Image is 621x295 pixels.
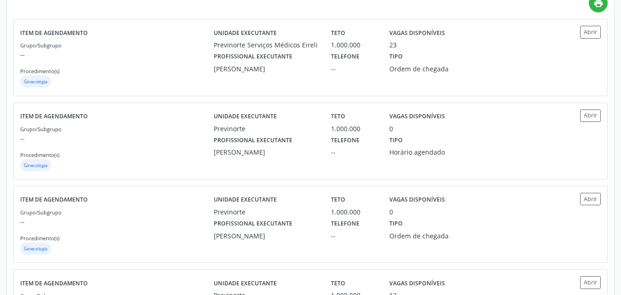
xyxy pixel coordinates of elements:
p: -- [20,133,214,143]
div: 23 [389,40,397,50]
label: Profissional executante [214,50,292,64]
label: Item de agendamento [20,26,88,40]
label: Tipo [389,217,403,231]
p: -- [20,217,214,226]
div: Previnorte [214,207,318,217]
div: -- [331,64,376,74]
small: Ginecologia [24,162,47,168]
label: Telefone [331,133,359,148]
div: 1.000.000 [331,207,376,217]
div: -- [331,147,376,157]
button: Abrir [580,276,601,289]
button: Abrir [580,26,601,38]
div: [PERSON_NAME] [214,231,318,241]
label: Unidade executante [214,193,277,207]
label: Profissional executante [214,133,292,148]
label: Telefone [331,217,359,231]
p: -- [20,50,214,59]
label: Profissional executante [214,217,292,231]
label: Vagas disponíveis [389,276,445,290]
small: Procedimento(s) [20,68,59,75]
div: Previnorte [214,124,318,133]
label: Item de agendamento [20,193,88,207]
label: Vagas disponíveis [389,193,445,207]
label: Unidade executante [214,110,277,124]
label: Vagas disponíveis [389,110,445,124]
label: Teto [331,193,345,207]
small: Grupo/Subgrupo [20,42,62,49]
label: Telefone [331,50,359,64]
small: Grupo/Subgrupo [20,126,62,133]
div: Horário agendado [389,147,464,157]
div: 0 [389,207,393,217]
div: 1.000.000 [331,40,376,50]
small: Grupo/Subgrupo [20,209,62,216]
label: Unidade executante [214,276,277,290]
label: Teto [331,276,345,290]
small: Procedimento(s) [20,235,59,242]
label: Unidade executante [214,26,277,40]
small: Procedimento(s) [20,151,59,158]
label: Teto [331,110,345,124]
div: Ordem de chegada [389,64,464,74]
div: -- [331,231,376,241]
label: Vagas disponíveis [389,26,445,40]
div: Previnorte Serviços Médicos Eireli [214,40,318,50]
small: Ginecologia [24,246,47,252]
small: Ginecologia [24,79,47,85]
button: Abrir [580,193,601,205]
div: 1.000.000 [331,124,376,133]
div: 0 [389,124,393,133]
div: [PERSON_NAME] [214,147,318,157]
button: Abrir [580,110,601,122]
label: Item de agendamento [20,110,88,124]
div: Ordem de chegada [389,231,464,241]
label: Tipo [389,50,403,64]
label: Tipo [389,133,403,148]
label: Item de agendamento [20,276,88,290]
div: [PERSON_NAME] [214,64,318,74]
label: Teto [331,26,345,40]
